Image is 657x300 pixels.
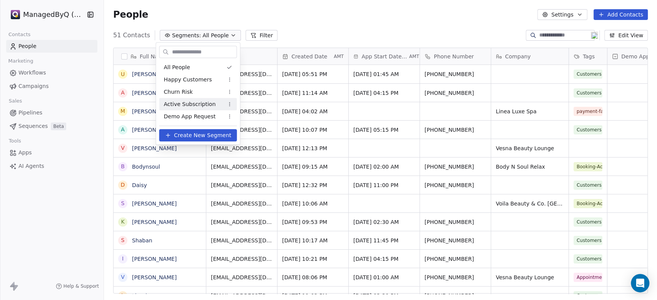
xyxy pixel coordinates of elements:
[591,32,598,39] img: locked.png
[159,129,237,141] button: Create New Segment
[164,88,192,96] span: Churn Risk
[164,76,212,84] span: Happy Customers
[164,113,216,121] span: Demo App Request
[164,100,216,108] span: Active Subscription
[174,131,231,139] span: Create New Segment
[164,63,190,71] span: All People
[159,61,237,123] div: Suggestions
